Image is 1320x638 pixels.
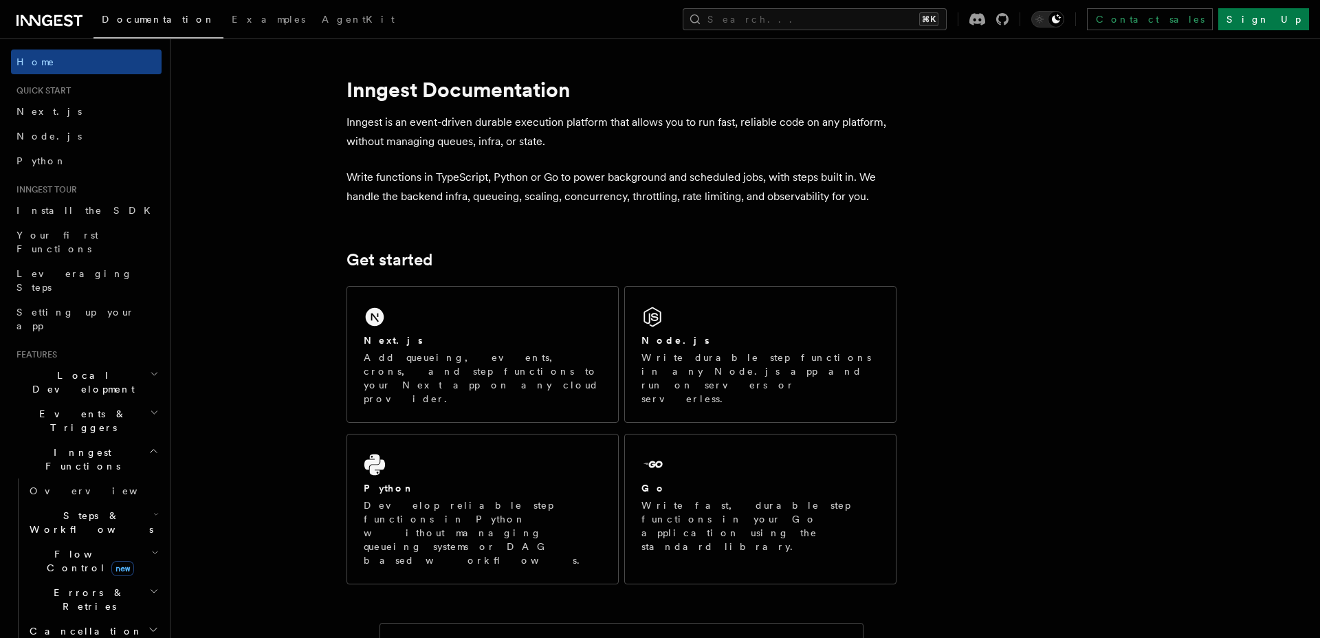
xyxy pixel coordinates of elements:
[364,351,602,406] p: Add queueing, events, crons, and step functions to your Next app on any cloud provider.
[24,580,162,619] button: Errors & Retries
[346,77,896,102] h1: Inngest Documentation
[364,498,602,567] p: Develop reliable step functions in Python without managing queueing systems or DAG based workflows.
[16,106,82,117] span: Next.js
[11,363,162,401] button: Local Development
[24,509,153,536] span: Steps & Workflows
[641,333,709,347] h2: Node.js
[16,268,133,293] span: Leveraging Steps
[16,55,55,69] span: Home
[30,485,171,496] span: Overview
[919,12,938,26] kbd: ⌘K
[1031,11,1064,27] button: Toggle dark mode
[16,155,67,166] span: Python
[11,368,150,396] span: Local Development
[24,542,162,580] button: Flow Controlnew
[624,286,896,423] a: Node.jsWrite durable step functions in any Node.js app and run on servers or serverless.
[641,481,666,495] h2: Go
[24,624,143,638] span: Cancellation
[16,205,159,216] span: Install the SDK
[346,113,896,151] p: Inngest is an event-driven durable execution platform that allows you to run fast, reliable code ...
[24,547,151,575] span: Flow Control
[11,184,77,195] span: Inngest tour
[24,478,162,503] a: Overview
[11,99,162,124] a: Next.js
[11,148,162,173] a: Python
[1087,8,1213,30] a: Contact sales
[683,8,947,30] button: Search...⌘K
[11,85,71,96] span: Quick start
[346,434,619,584] a: PythonDevelop reliable step functions in Python without managing queueing systems or DAG based wo...
[16,230,98,254] span: Your first Functions
[322,14,395,25] span: AgentKit
[93,4,223,38] a: Documentation
[624,434,896,584] a: GoWrite fast, durable step functions in your Go application using the standard library.
[364,333,423,347] h2: Next.js
[11,349,57,360] span: Features
[16,307,135,331] span: Setting up your app
[11,124,162,148] a: Node.js
[24,503,162,542] button: Steps & Workflows
[11,49,162,74] a: Home
[346,250,432,269] a: Get started
[11,300,162,338] a: Setting up your app
[11,407,150,434] span: Events & Triggers
[641,351,879,406] p: Write durable step functions in any Node.js app and run on servers or serverless.
[111,561,134,576] span: new
[11,198,162,223] a: Install the SDK
[11,445,148,473] span: Inngest Functions
[11,223,162,261] a: Your first Functions
[11,440,162,478] button: Inngest Functions
[346,286,619,423] a: Next.jsAdd queueing, events, crons, and step functions to your Next app on any cloud provider.
[11,261,162,300] a: Leveraging Steps
[11,401,162,440] button: Events & Triggers
[232,14,305,25] span: Examples
[1218,8,1309,30] a: Sign Up
[364,481,415,495] h2: Python
[16,131,82,142] span: Node.js
[641,498,879,553] p: Write fast, durable step functions in your Go application using the standard library.
[313,4,403,37] a: AgentKit
[346,168,896,206] p: Write functions in TypeScript, Python or Go to power background and scheduled jobs, with steps bu...
[24,586,149,613] span: Errors & Retries
[223,4,313,37] a: Examples
[102,14,215,25] span: Documentation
